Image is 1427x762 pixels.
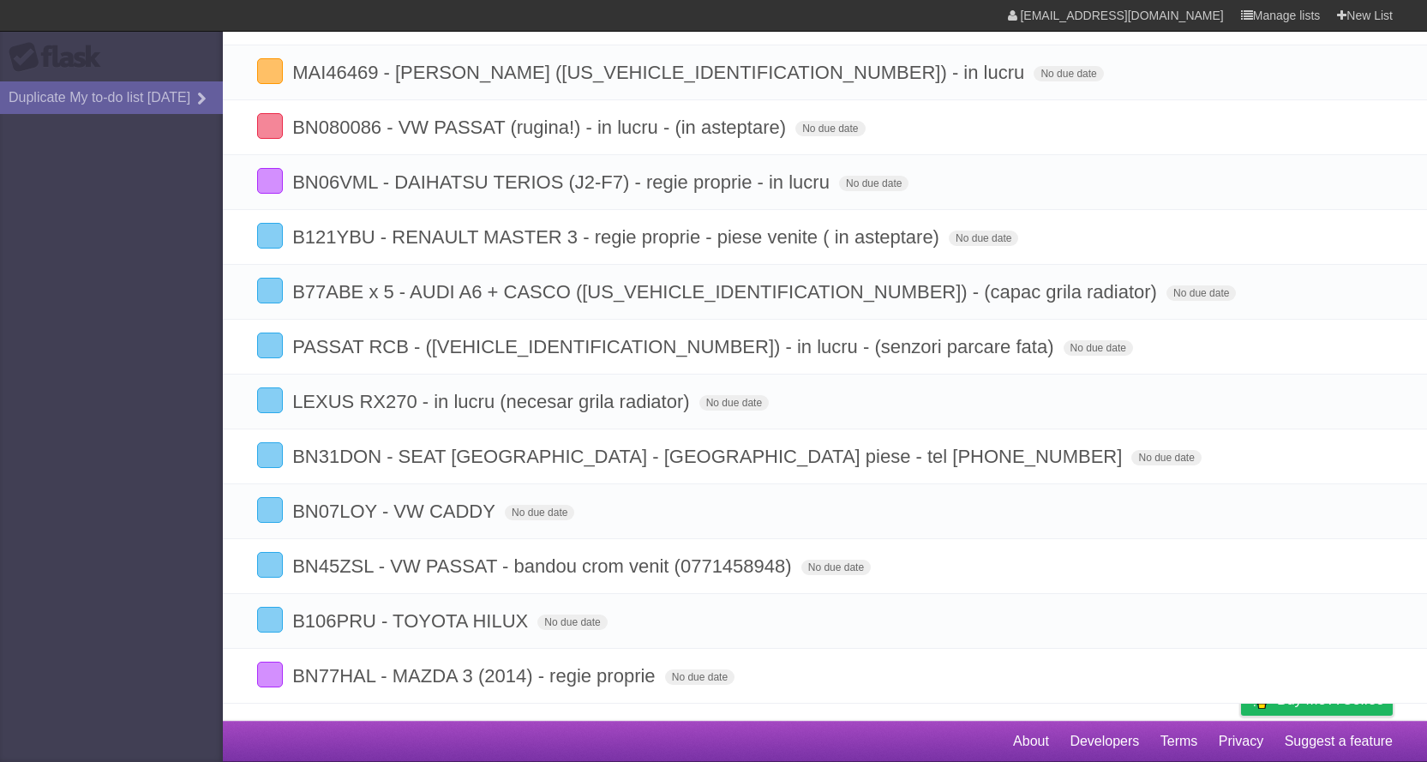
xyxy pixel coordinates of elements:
[292,610,532,632] span: B106PRU - TOYOTA HILUX
[292,391,693,412] span: LEXUS RX270 - in lucru (necesar grila radiator)
[257,223,283,249] label: Done
[795,121,865,136] span: No due date
[257,607,283,633] label: Done
[1013,725,1049,758] a: About
[257,58,283,84] label: Done
[801,560,871,575] span: No due date
[839,176,908,191] span: No due date
[257,497,283,523] label: Done
[665,669,734,685] span: No due date
[505,505,574,520] span: No due date
[292,446,1126,467] span: BN31DON - SEAT [GEOGRAPHIC_DATA] - [GEOGRAPHIC_DATA] piese - tel [PHONE_NUMBER]
[257,442,283,468] label: Done
[1160,725,1198,758] a: Terms
[1131,450,1201,465] span: No due date
[292,555,795,577] span: BN45ZSL - VW PASSAT - bandou crom venit (0771458948)
[1064,340,1133,356] span: No due date
[257,113,283,139] label: Done
[292,665,659,687] span: BN77HAL - MAZDA 3 (2014) - regie proprie
[292,171,834,193] span: BN06VML - DAIHATSU TERIOS (J2-F7) - regie proprie - in lucru
[257,387,283,413] label: Done
[257,168,283,194] label: Done
[257,662,283,687] label: Done
[1285,725,1393,758] a: Suggest a feature
[292,281,1161,303] span: B77ABE x 5 - AUDI A6 + CASCO ([US_VEHICLE_IDENTIFICATION_NUMBER]) - (capac grila radiator)
[9,42,111,73] div: Flask
[537,615,607,630] span: No due date
[1219,725,1263,758] a: Privacy
[257,333,283,358] label: Done
[292,62,1028,83] span: MAI46469 - [PERSON_NAME] ([US_VEHICLE_IDENTIFICATION_NUMBER]) - in lucru
[1277,685,1384,715] span: Buy me a coffee
[1070,725,1139,758] a: Developers
[257,552,283,578] label: Done
[292,117,790,138] span: BN080086 - VW PASSAT (rugina!) - in lucru - (in asteptare)
[699,395,769,411] span: No due date
[1166,285,1236,301] span: No due date
[292,501,500,522] span: BN07LOY - VW CADDY
[292,336,1058,357] span: PASSAT RCB - ([VEHICLE_IDENTIFICATION_NUMBER]) - in lucru - (senzori parcare fata)
[1034,66,1103,81] span: No due date
[292,226,944,248] span: B121YBU - RENAULT MASTER 3 - regie proprie - piese venite ( in asteptare)
[257,278,283,303] label: Done
[949,231,1018,246] span: No due date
